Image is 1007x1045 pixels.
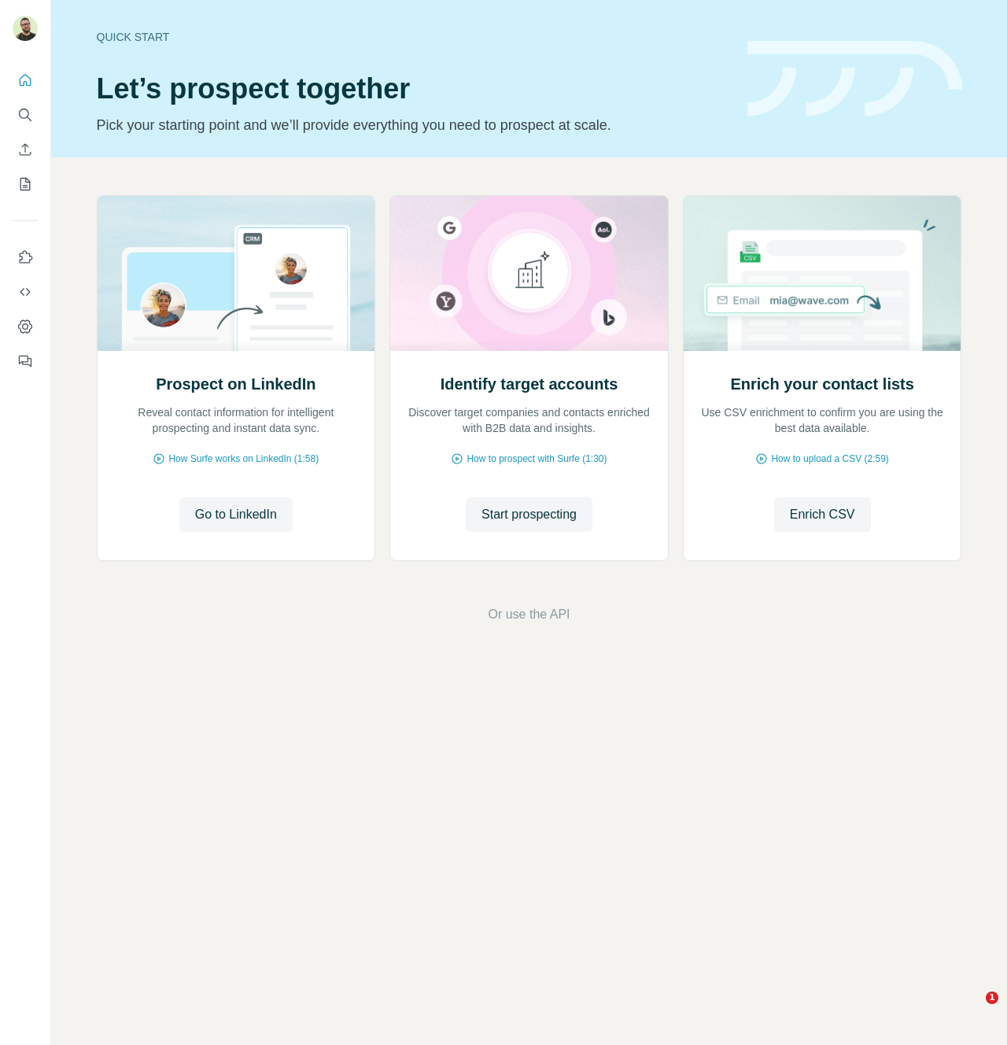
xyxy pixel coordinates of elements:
[13,66,38,94] button: Quick start
[771,452,888,466] span: How to upload a CSV (2:59)
[13,135,38,164] button: Enrich CSV
[406,404,652,436] p: Discover target companies and contacts enriched with B2B data and insights.
[954,991,991,1029] iframe: Intercom live chat
[156,373,315,395] h2: Prospect on LinkedIn
[481,505,577,524] span: Start prospecting
[13,101,38,129] button: Search
[699,404,946,436] p: Use CSV enrichment to confirm you are using the best data available.
[113,404,360,436] p: Reveal contact information for intelligent prospecting and instant data sync.
[790,505,855,524] span: Enrich CSV
[168,452,319,466] span: How Surfe works on LinkedIn (1:58)
[97,196,376,351] img: Prospect on LinkedIn
[730,373,913,395] h2: Enrich your contact lists
[488,605,570,624] button: Or use the API
[97,73,729,105] h1: Let’s prospect together
[466,497,592,532] button: Start prospecting
[986,991,998,1004] span: 1
[389,196,669,351] img: Identify target accounts
[97,29,729,45] div: Quick start
[13,243,38,271] button: Use Surfe on LinkedIn
[13,170,38,198] button: My lists
[179,497,293,532] button: Go to LinkedIn
[97,114,729,136] p: Pick your starting point and we’ll provide everything you need to prospect at scale.
[13,16,38,41] img: Avatar
[683,196,962,351] img: Enrich your contact lists
[13,312,38,341] button: Dashboard
[747,41,962,117] img: banner
[441,373,618,395] h2: Identify target accounts
[13,278,38,306] button: Use Surfe API
[195,505,277,524] span: Go to LinkedIn
[774,497,871,532] button: Enrich CSV
[13,347,38,375] button: Feedback
[467,452,607,466] span: How to prospect with Surfe (1:30)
